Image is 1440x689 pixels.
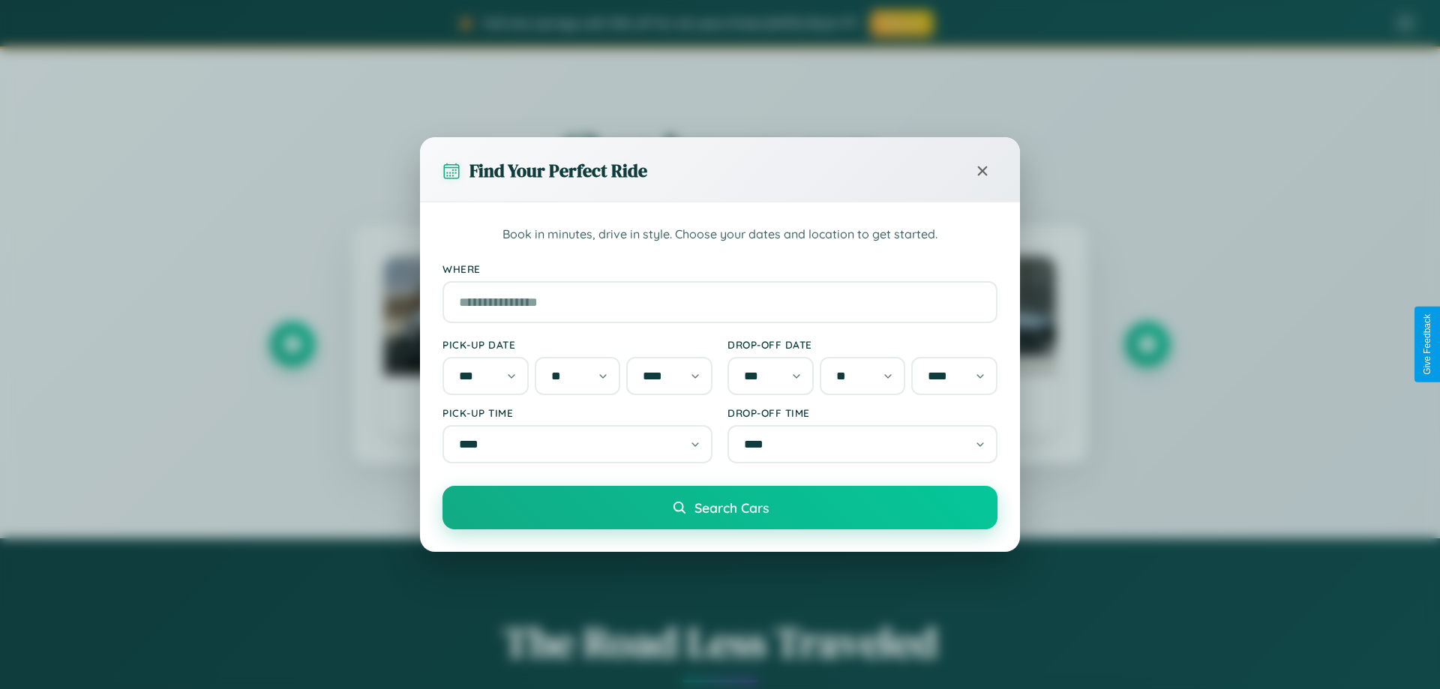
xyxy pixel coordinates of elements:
label: Pick-up Date [442,338,712,351]
h3: Find Your Perfect Ride [469,158,647,183]
label: Drop-off Time [727,406,997,419]
span: Search Cars [694,499,769,516]
label: Where [442,262,997,275]
button: Search Cars [442,486,997,529]
p: Book in minutes, drive in style. Choose your dates and location to get started. [442,225,997,244]
label: Pick-up Time [442,406,712,419]
label: Drop-off Date [727,338,997,351]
